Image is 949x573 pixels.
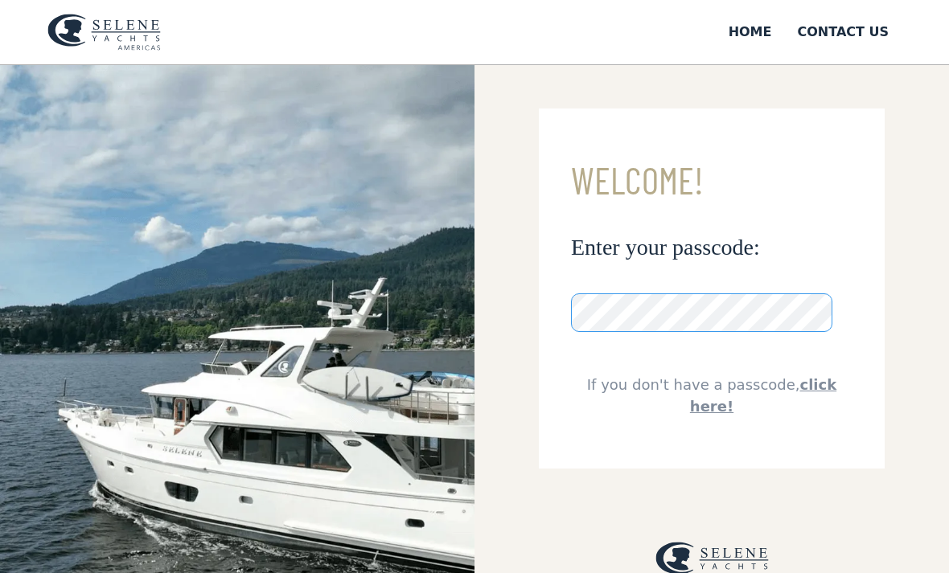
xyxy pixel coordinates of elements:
[690,376,836,415] a: click here!
[47,14,161,51] img: logo
[571,160,852,201] h3: Welcome!
[571,233,852,261] h3: Enter your passcode:
[729,23,772,42] div: Home
[539,108,885,469] form: Email Form
[797,23,889,42] div: Contact US
[571,374,852,417] div: If you don't have a passcode,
